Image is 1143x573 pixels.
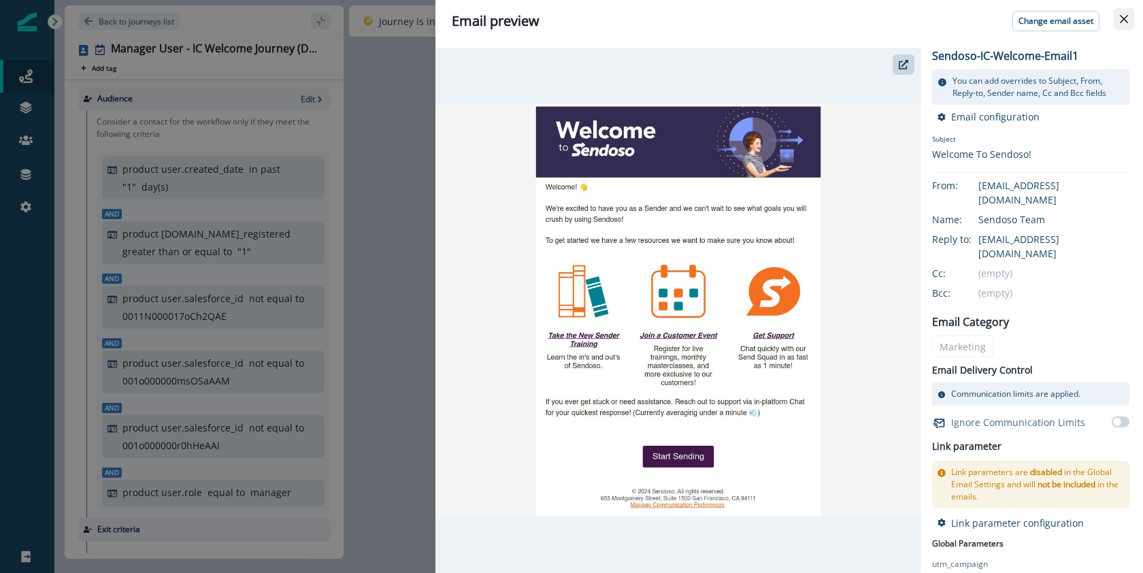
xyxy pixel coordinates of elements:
[978,266,1129,280] div: (empty)
[938,517,1084,529] button: Link parameter configuration
[932,314,1009,330] p: Email Category
[932,363,1033,377] p: Email Delivery Control
[978,232,1129,261] div: [EMAIL_ADDRESS][DOMAIN_NAME]
[938,110,1040,123] button: Email configuration
[932,438,1001,455] h2: Link parameter
[932,48,1078,64] p: Sendoso-IC-Welcome-Email1
[952,75,1124,99] p: You can add overrides to Subject, From, Reply-to, Sender name, Cc and Bcc fields
[932,212,1000,227] div: Name:
[932,232,1000,246] div: Reply to:
[951,466,1124,503] p: Link parameters are in the Global Email Settings and will in the emails.
[932,286,1000,300] div: Bcc:
[932,147,1031,161] div: Welcome To Sendoso!
[951,388,1080,400] p: Communication limits are applied.
[951,517,1084,529] p: Link parameter configuration
[452,11,1127,31] div: Email preview
[932,134,1031,147] p: Subject
[435,104,921,517] img: email asset unavailable
[978,286,1129,300] div: (empty)
[951,415,1085,429] p: Ignore Communication Limits
[1038,478,1095,490] span: not be included
[978,178,1129,207] div: [EMAIL_ADDRESS][DOMAIN_NAME]
[951,110,1040,123] p: Email configuration
[1012,11,1099,31] button: Change email asset
[932,178,1000,193] div: From:
[978,212,1129,227] div: Sendoso Team
[932,558,988,570] p: utm_campaign
[1030,466,1062,478] span: disabled
[932,266,1000,280] div: Cc:
[1113,8,1135,30] button: Close
[1018,16,1093,26] p: Change email asset
[932,535,1004,550] p: Global Parameters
